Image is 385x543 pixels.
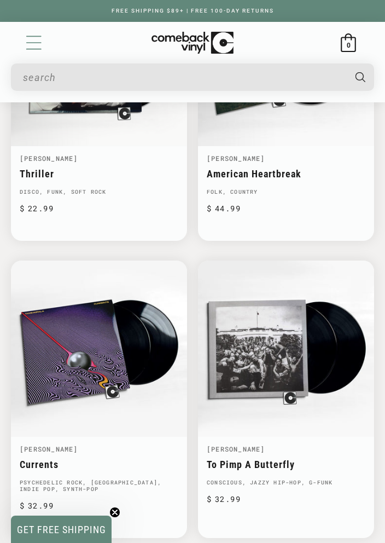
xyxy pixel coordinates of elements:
input: When autocomplete results are available use up and down arrows to review and enter to select [23,66,344,89]
button: Search [345,63,375,91]
summary: Menu [25,33,43,52]
a: Currents [20,459,178,470]
div: GET FREE SHIPPINGClose teaser [11,516,112,543]
button: Close teaser [109,507,120,518]
img: ComebackVinyl.com [151,32,234,54]
a: [PERSON_NAME] [207,444,265,453]
a: American Heartbreak [207,168,365,180]
a: [PERSON_NAME] [20,154,78,163]
a: Thriller [20,168,178,180]
div: Search [11,63,374,91]
a: To Pimp A Butterfly [207,459,365,470]
a: [PERSON_NAME] [207,154,265,163]
a: [PERSON_NAME] [20,444,78,453]
span: GET FREE SHIPPING [17,524,106,535]
a: FREE SHIPPING $89+ | FREE 100-DAY RETURNS [101,8,285,14]
span: 0 [347,41,351,49]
